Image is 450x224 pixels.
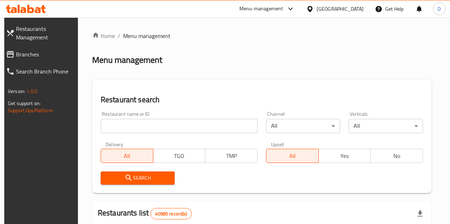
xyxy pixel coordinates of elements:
button: TGO [153,149,206,163]
div: All [266,119,340,133]
a: Search Branch Phone [0,63,79,80]
button: TMP [205,149,258,163]
span: D [438,5,441,13]
input: Search for restaurant name or ID.. [101,119,258,133]
span: 40985 record(s) [151,211,191,217]
span: Restaurants Management [16,24,74,42]
span: TMP [208,151,255,161]
span: Branches [16,50,74,59]
span: No [374,151,420,161]
div: Total records count [150,208,191,219]
span: Search Branch Phone [16,67,74,76]
label: Upsell [271,142,284,147]
a: Support.OpsPlatform [8,106,53,115]
div: [GEOGRAPHIC_DATA] [317,5,364,13]
label: Delivery [106,142,123,147]
span: All [269,151,316,161]
span: Menu management [123,32,170,40]
span: Get support on: [8,99,41,108]
span: 1.0.0 [26,87,37,96]
a: Branches [0,46,79,63]
span: All [104,151,150,161]
div: Export file [412,205,429,222]
span: Search [106,174,169,182]
button: Search [101,171,175,185]
nav: breadcrumb [92,32,432,40]
h2: Restaurants list [98,208,192,219]
span: Yes [322,151,368,161]
button: All [266,149,319,163]
button: All [101,149,153,163]
h2: Restaurant search [101,94,423,105]
h2: Menu management [92,54,162,66]
a: Home [92,32,115,40]
button: Yes [318,149,371,163]
div: All [349,119,423,133]
li: / [118,32,120,40]
button: No [370,149,423,163]
a: Restaurants Management [0,20,79,46]
span: Version: [8,87,25,96]
span: TGO [156,151,203,161]
div: Menu-management [239,5,283,13]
